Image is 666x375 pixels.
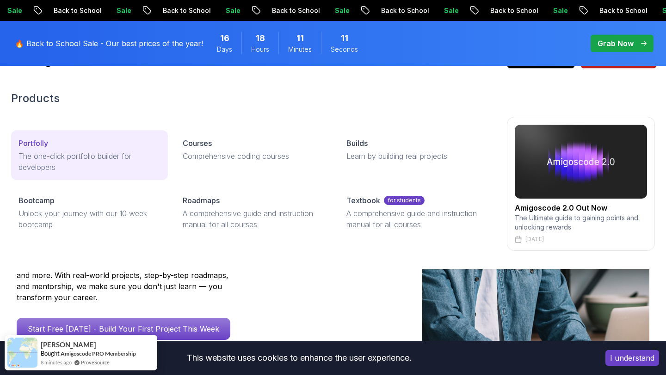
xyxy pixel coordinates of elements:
p: Back to School [374,6,437,15]
p: Back to School [155,6,218,15]
p: Courses [183,138,212,149]
a: ProveSource [81,358,110,366]
p: Sale [109,6,139,15]
span: 8 minutes ago [41,358,72,366]
p: for students [384,196,425,205]
h2: Amigoscode 2.0 Out Now [515,202,647,213]
p: A comprehensive guide and instruction manual for all courses [183,208,325,230]
span: Bought [41,350,60,357]
p: Textbook [346,195,380,206]
span: 11 Minutes [296,32,304,45]
p: Sale [218,6,248,15]
h2: Products [11,91,655,106]
p: The Ultimate guide to gaining points and unlocking rewards [515,213,647,232]
a: RoadmapsA comprehensive guide and instruction manual for all courses [175,187,332,237]
span: Hours [251,45,269,54]
a: Textbookfor studentsA comprehensive guide and instruction manual for all courses [339,187,496,237]
p: Grab Now [598,38,634,49]
button: Accept cookies [605,350,659,366]
p: Roadmaps [183,195,220,206]
p: Back to School [265,6,327,15]
span: Days [217,45,232,54]
p: Sale [327,6,357,15]
a: Start Free [DATE] - Build Your First Project This Week [17,318,230,340]
p: 🔥 Back to School Sale - Our best prices of the year! [15,38,203,49]
p: Comprehensive coding courses [183,151,325,162]
div: This website uses cookies to enhance the user experience. [7,348,592,368]
span: Minutes [288,45,312,54]
a: BuildsLearn by building real projects [339,130,496,169]
p: The one-click portfolio builder for developers [18,151,160,173]
a: BootcampUnlock your journey with our 10 week bootcamp [11,187,168,237]
a: Amigoscode PRO Membership [61,350,136,357]
img: amigoscode 2.0 [515,125,647,199]
p: Bootcamp [18,195,55,206]
span: 18 Hours [256,32,265,45]
p: Builds [346,138,368,149]
p: Back to School [483,6,546,15]
span: 16 Days [220,32,229,45]
a: PortfollyThe one-click portfolio builder for developers [11,130,168,180]
p: Back to School [592,6,655,15]
span: [PERSON_NAME] [41,341,96,349]
p: Unlock your journey with our 10 week bootcamp [18,208,160,230]
p: Portfolly [18,138,48,149]
span: Seconds [331,45,358,54]
p: Sale [546,6,575,15]
a: CoursesComprehensive coding courses [175,130,332,169]
p: [DATE] [525,236,544,243]
a: amigoscode 2.0Amigoscode 2.0 Out NowThe Ultimate guide to gaining points and unlocking rewards[DATE] [507,117,655,251]
p: Learn by building real projects [346,151,488,162]
img: provesource social proof notification image [7,338,37,368]
p: Back to School [46,6,109,15]
p: Sale [437,6,466,15]
p: Amigoscode has helped thousands of developers land roles at Amazon, [PERSON_NAME] Bank, [PERSON_N... [17,248,239,303]
span: 11 Seconds [341,32,348,45]
p: A comprehensive guide and instruction manual for all courses [346,208,488,230]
